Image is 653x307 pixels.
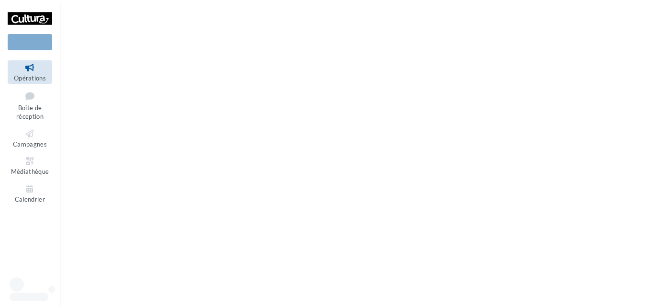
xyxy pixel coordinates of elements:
a: Boîte de réception [8,88,52,123]
span: Calendrier [15,195,45,203]
a: Calendrier [8,182,52,205]
div: Nouvelle campagne [8,34,52,50]
span: Opérations [14,74,46,82]
span: Médiathèque [11,168,49,175]
a: Campagnes [8,126,52,150]
span: Campagnes [13,140,47,148]
a: Opérations [8,60,52,84]
span: Boîte de réception [16,104,44,121]
a: Médiathèque [8,154,52,177]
